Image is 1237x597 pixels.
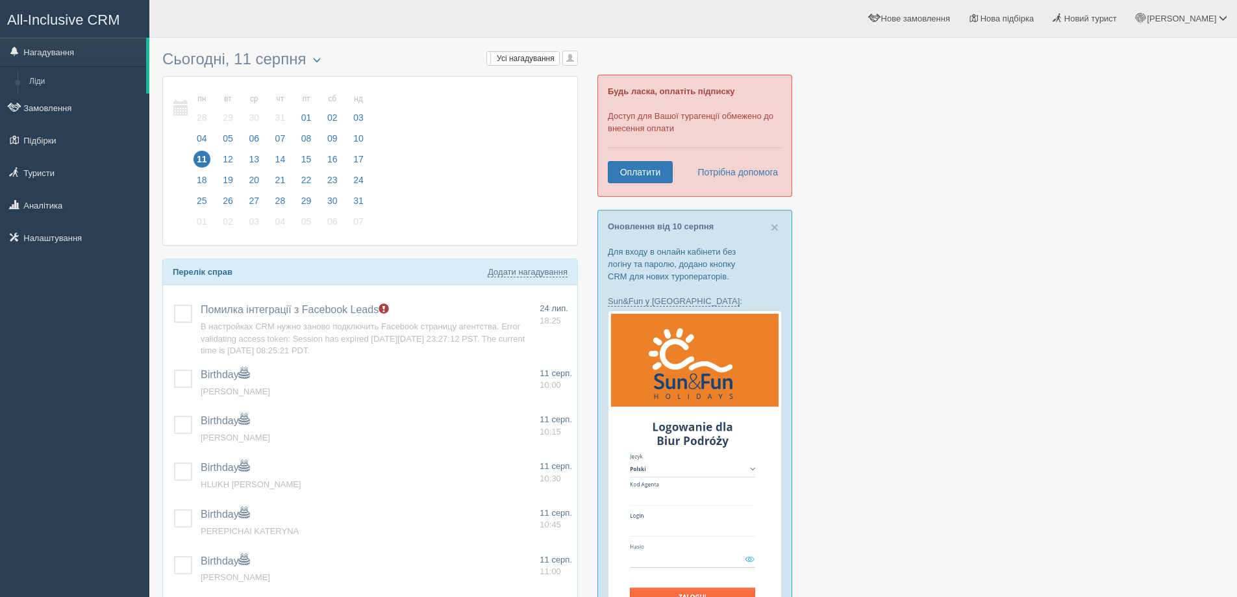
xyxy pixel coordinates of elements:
[173,267,232,277] b: Перелік справ
[245,109,262,126] span: 30
[608,161,673,183] a: Оплатити
[201,572,270,582] span: [PERSON_NAME]
[540,303,568,313] span: 24 лип.
[540,303,572,327] a: 24 лип. 18:25
[190,214,214,235] a: 01
[294,131,319,152] a: 08
[272,109,289,126] span: 31
[201,415,249,426] a: Birthday
[1,1,149,36] a: All-Inclusive CRM
[540,566,561,576] span: 11:00
[272,192,289,209] span: 28
[201,509,249,520] a: Birthday
[216,214,240,235] a: 02
[320,152,345,173] a: 16
[608,222,714,231] a: Оновлення від 10 серпня
[272,171,289,188] span: 21
[350,130,367,147] span: 10
[216,152,240,173] a: 12
[219,94,236,105] small: вт
[540,555,572,565] span: 11 серп.
[194,130,210,147] span: 04
[540,316,561,325] span: 18:25
[320,194,345,214] a: 30
[201,304,389,315] a: Помилка інтеграції з Facebook Leads
[608,296,740,307] a: Sun&Fun у [GEOGRAPHIC_DATA]
[201,433,270,442] a: [PERSON_NAME]
[350,151,367,168] span: 17
[190,194,214,214] a: 25
[346,173,368,194] a: 24
[242,131,266,152] a: 06
[540,461,572,485] a: 11 серп. 10:30
[298,151,315,168] span: 15
[242,194,266,214] a: 27
[540,368,572,378] span: 11 серп.
[294,86,319,131] a: пт 01
[540,380,561,390] span: 10:00
[540,427,561,437] span: 10:15
[771,220,779,234] button: Close
[346,152,368,173] a: 17
[324,151,341,168] span: 16
[194,151,210,168] span: 11
[608,246,782,283] p: Для входу в онлайн кабінети без логіну та паролю, додано кнопку CRM для нових туроператорів.
[324,130,341,147] span: 09
[194,171,210,188] span: 18
[320,214,345,235] a: 06
[346,131,368,152] a: 10
[298,130,315,147] span: 08
[201,555,249,566] a: Birthday
[201,322,525,355] a: В настройках CRM нужно заново подключить Facebook страницу агентства. Error validating access tok...
[540,368,572,392] a: 11 серп. 10:00
[298,94,315,105] small: пт
[294,152,319,173] a: 15
[350,171,367,188] span: 24
[201,526,299,536] a: PEREPICHAI KATERYNA
[194,109,210,126] span: 28
[245,171,262,188] span: 20
[245,192,262,209] span: 27
[245,94,262,105] small: ср
[242,214,266,235] a: 03
[1064,14,1117,23] span: Новий турист
[216,173,240,194] a: 19
[268,152,293,173] a: 14
[272,213,289,230] span: 04
[608,295,782,307] p: :
[298,192,315,209] span: 29
[324,213,341,230] span: 06
[194,192,210,209] span: 25
[7,12,120,28] span: All-Inclusive CRM
[881,14,950,23] span: Нове замовлення
[219,130,236,147] span: 05
[294,173,319,194] a: 22
[324,171,341,188] span: 23
[216,131,240,152] a: 05
[190,131,214,152] a: 04
[272,130,289,147] span: 07
[272,151,289,168] span: 14
[201,387,270,396] a: [PERSON_NAME]
[540,520,561,529] span: 10:45
[201,369,249,380] a: Birthday
[324,94,341,105] small: сб
[219,109,236,126] span: 29
[268,194,293,214] a: 28
[320,86,345,131] a: сб 02
[981,14,1034,23] span: Нова підбірка
[268,131,293,152] a: 07
[219,171,236,188] span: 19
[320,173,345,194] a: 23
[294,214,319,235] a: 05
[346,86,368,131] a: нд 03
[219,192,236,209] span: 26
[298,109,315,126] span: 01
